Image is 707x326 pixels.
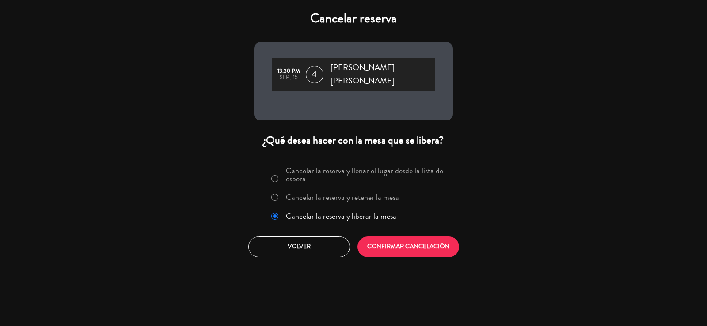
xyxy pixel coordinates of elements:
[276,68,301,75] div: 13:30 PM
[286,193,399,201] label: Cancelar la reserva y retener la mesa
[286,167,448,183] label: Cancelar la reserva y llenar el lugar desde la lista de espera
[306,66,323,83] span: 4
[357,236,459,257] button: CONFIRMAR CANCELACIÓN
[276,75,301,81] div: sep., 15
[248,236,350,257] button: Volver
[254,134,453,147] div: ¿Qué desea hacer con la mesa que se libera?
[286,212,396,220] label: Cancelar la reserva y liberar la mesa
[254,11,453,26] h4: Cancelar reserva
[331,61,435,87] span: [PERSON_NAME] [PERSON_NAME]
